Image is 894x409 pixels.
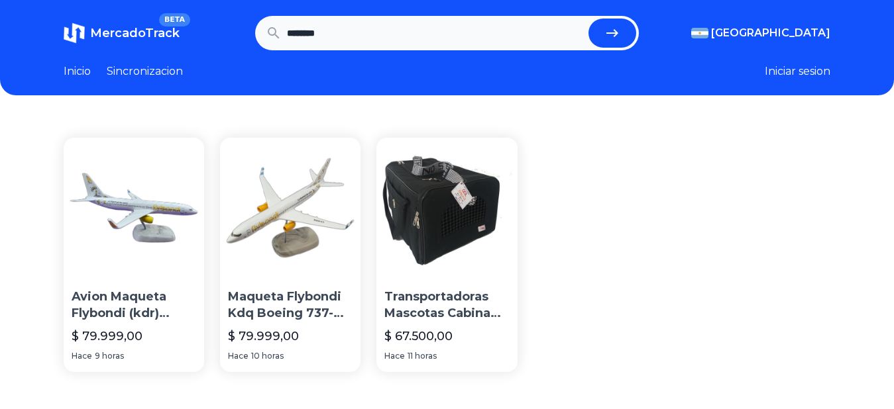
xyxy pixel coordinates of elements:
[228,327,299,345] p: $ 79.999,00
[72,289,196,322] p: Avion Maqueta Flybondi (kdr) Boeing 737-800 (kdr)
[691,25,830,41] button: [GEOGRAPHIC_DATA]
[107,64,183,79] a: Sincronizacion
[384,351,405,361] span: Hace
[765,64,830,79] button: Iniciar sesion
[72,327,142,345] p: $ 79.999,00
[228,289,353,322] p: Maqueta Flybondi Kdq Boeing 737-800
[384,327,453,345] p: $ 67.500,00
[376,138,517,278] img: Transportadoras Mascotas Cabina Avión Apta Gol / Flybondi
[251,351,284,361] span: 10 horas
[220,138,361,372] a: Maqueta Flybondi Kdq Boeing 737-800Maqueta Flybondi Kdq Boeing 737-800$ 79.999,00Hace10 horas
[159,13,190,26] span: BETA
[228,351,249,361] span: Hace
[711,25,830,41] span: [GEOGRAPHIC_DATA]
[691,28,708,38] img: Argentina
[64,23,85,44] img: MercadoTrack
[64,64,91,79] a: Inicio
[408,351,437,361] span: 11 horas
[376,138,517,372] a: Transportadoras Mascotas Cabina Avión Apta Gol / Flybondi Transportadoras Mascotas Cabina Avión A...
[384,289,509,322] p: Transportadoras Mascotas Cabina Avión Apta Gol / Flybondi
[64,138,204,278] img: Avion Maqueta Flybondi (kdr) Boeing 737-800 (kdr)
[220,138,361,278] img: Maqueta Flybondi Kdq Boeing 737-800
[64,23,180,44] a: MercadoTrackBETA
[95,351,124,361] span: 9 horas
[64,138,204,372] a: Avion Maqueta Flybondi (kdr) Boeing 737-800 (kdr)Avion Maqueta Flybondi (kdr) Boeing 737-800 (kdr...
[90,26,180,40] span: MercadoTrack
[72,351,92,361] span: Hace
